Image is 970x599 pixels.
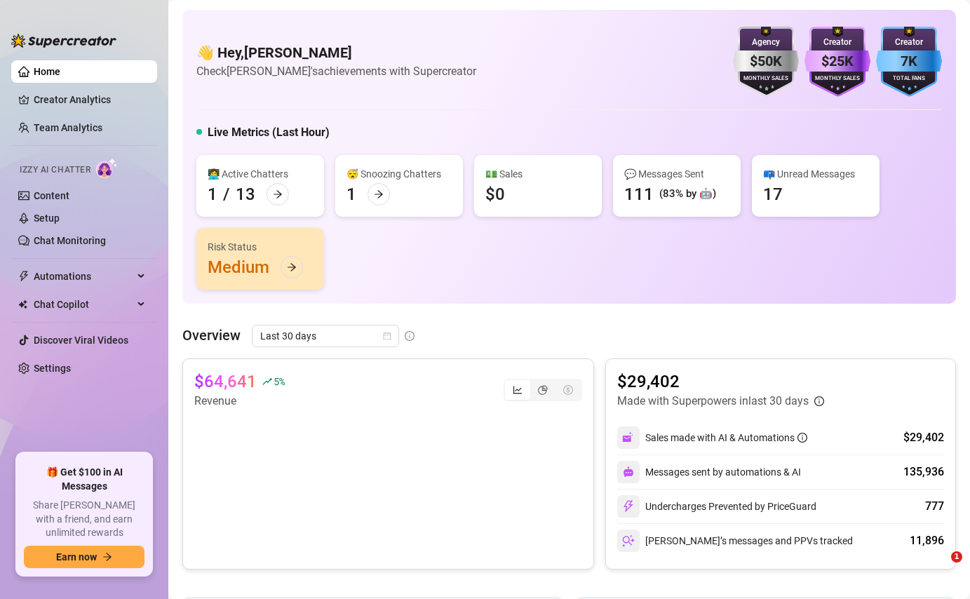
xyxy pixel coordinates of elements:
[804,51,870,72] div: $25K
[208,124,330,141] h5: Live Metrics (Last Hour)
[56,551,97,563] span: Earn now
[346,166,452,182] div: 😴 Snoozing Chatters
[182,325,241,346] article: Overview
[273,189,283,199] span: arrow-right
[18,271,29,282] span: thunderbolt
[194,370,257,393] article: $64,641
[34,293,133,316] span: Chat Copilot
[196,62,476,80] article: Check [PERSON_NAME]'s achievements with Supercreator
[34,335,128,346] a: Discover Viral Videos
[208,183,217,206] div: 1
[876,27,942,97] img: blue-badge-DgoSNQY1.svg
[262,377,272,386] span: rise
[623,466,634,478] img: svg%3e
[485,183,505,206] div: $0
[925,498,944,515] div: 777
[563,385,573,395] span: dollar-circle
[24,466,144,493] span: 🎁 Get $100 in AI Messages
[194,393,284,410] article: Revenue
[34,66,60,77] a: Home
[96,158,118,178] img: AI Chatter
[405,331,415,341] span: info-circle
[617,393,809,410] article: Made with Superpowers in last 30 days
[208,166,313,182] div: 👩‍💻 Active Chatters
[24,499,144,540] span: Share [PERSON_NAME] with a friend, and earn unlimited rewards
[18,299,27,309] img: Chat Copilot
[617,370,824,393] article: $29,402
[383,332,391,340] span: calendar
[733,27,799,97] img: silver-badge-roxG0hHS.svg
[876,36,942,49] div: Creator
[485,166,591,182] div: 💵 Sales
[876,74,942,83] div: Total Fans
[951,551,962,563] span: 1
[287,262,297,272] span: arrow-right
[624,166,729,182] div: 💬 Messages Sent
[34,213,60,224] a: Setup
[903,429,944,446] div: $29,402
[733,36,799,49] div: Agency
[622,534,635,547] img: svg%3e
[622,500,635,513] img: svg%3e
[34,265,133,288] span: Automations
[733,74,799,83] div: Monthly Sales
[24,546,144,568] button: Earn nowarrow-right
[733,51,799,72] div: $50K
[814,396,824,406] span: info-circle
[20,163,90,177] span: Izzy AI Chatter
[659,186,716,203] div: (83% by 🤖)
[102,552,112,562] span: arrow-right
[11,34,116,48] img: logo-BBDzfeDw.svg
[763,166,868,182] div: 📪 Unread Messages
[260,325,391,346] span: Last 30 days
[208,239,313,255] div: Risk Status
[903,464,944,480] div: 135,936
[763,183,783,206] div: 17
[645,430,807,445] div: Sales made with AI & Automations
[617,530,853,552] div: [PERSON_NAME]’s messages and PPVs tracked
[617,461,801,483] div: Messages sent by automations & AI
[196,43,476,62] h4: 👋 Hey, [PERSON_NAME]
[538,385,548,395] span: pie-chart
[804,36,870,49] div: Creator
[34,122,102,133] a: Team Analytics
[34,363,71,374] a: Settings
[804,74,870,83] div: Monthly Sales
[34,235,106,246] a: Chat Monitoring
[236,183,255,206] div: 13
[374,189,384,199] span: arrow-right
[622,431,635,444] img: svg%3e
[34,88,146,111] a: Creator Analytics
[876,51,942,72] div: 7K
[910,532,944,549] div: 11,896
[504,379,582,401] div: segmented control
[513,385,523,395] span: line-chart
[804,27,870,97] img: purple-badge-B9DA21FR.svg
[34,190,69,201] a: Content
[797,433,807,443] span: info-circle
[617,495,816,518] div: Undercharges Prevented by PriceGuard
[274,375,284,388] span: 5 %
[624,183,654,206] div: 111
[922,551,956,585] iframe: Intercom live chat
[346,183,356,206] div: 1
